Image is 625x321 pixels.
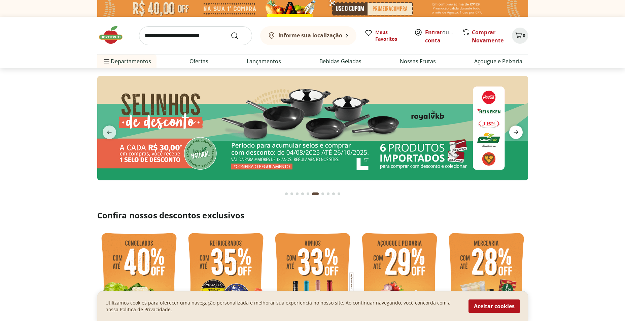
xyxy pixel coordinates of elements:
[425,28,455,44] span: ou
[523,32,525,39] span: 0
[97,126,121,139] button: previous
[97,76,528,180] img: selinhos
[364,29,406,42] a: Meus Favoritos
[103,53,111,69] button: Menu
[231,32,247,40] button: Submit Search
[105,299,460,313] p: Utilizamos cookies para oferecer uma navegação personalizada e melhorar sua experiencia no nosso ...
[300,186,305,202] button: Go to page 4 from fs-carousel
[319,57,361,65] a: Bebidas Geladas
[320,186,325,202] button: Go to page 7 from fs-carousel
[425,29,462,44] a: Criar conta
[474,57,522,65] a: Açougue e Peixaria
[311,186,320,202] button: Current page from fs-carousel
[97,25,131,45] img: Hortifruti
[294,186,300,202] button: Go to page 3 from fs-carousel
[189,57,208,65] a: Ofertas
[289,186,294,202] button: Go to page 2 from fs-carousel
[504,126,528,139] button: next
[139,26,252,45] input: search
[375,29,406,42] span: Meus Favoritos
[247,57,281,65] a: Lançamentos
[284,186,289,202] button: Go to page 1 from fs-carousel
[103,53,151,69] span: Departamentos
[260,26,356,45] button: Informe sua localização
[468,299,520,313] button: Aceitar cookies
[278,32,342,39] b: Informe sua localização
[400,57,436,65] a: Nossas Frutas
[336,186,342,202] button: Go to page 10 from fs-carousel
[425,29,442,36] a: Entrar
[305,186,311,202] button: Go to page 5 from fs-carousel
[97,210,528,221] h2: Confira nossos descontos exclusivos
[472,29,504,44] a: Comprar Novamente
[512,28,528,44] button: Carrinho
[325,186,331,202] button: Go to page 8 from fs-carousel
[331,186,336,202] button: Go to page 9 from fs-carousel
